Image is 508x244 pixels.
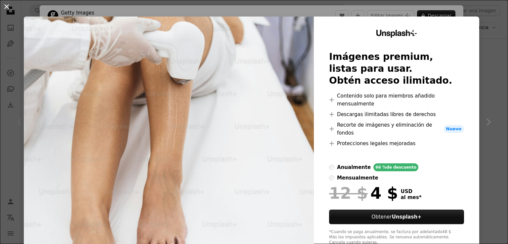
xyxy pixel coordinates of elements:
[337,174,378,182] div: mensualmente
[401,188,422,194] span: USD
[329,165,334,170] input: anualmente66 %de descuento
[329,110,464,118] li: Descargas ilimitadas libres de derechos
[329,184,368,202] span: 12 $
[329,140,464,147] li: Protecciones legales mejoradas
[401,194,422,200] span: al mes *
[329,210,464,224] button: ObtenerUnsplash+
[329,92,464,108] li: Contenido solo para miembros añadido mensualmente
[329,51,464,87] h2: Imágenes premium, listas para usar. Obtén acceso ilimitado.
[329,121,464,137] li: Recorte de imágenes y eliminación de fondos
[337,163,371,171] div: anualmente
[329,175,334,181] input: mensualmente
[329,184,398,202] div: 4 $
[373,163,418,171] div: 66 % de descuento
[444,125,464,133] span: Nuevo
[392,214,422,220] strong: Unsplash+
